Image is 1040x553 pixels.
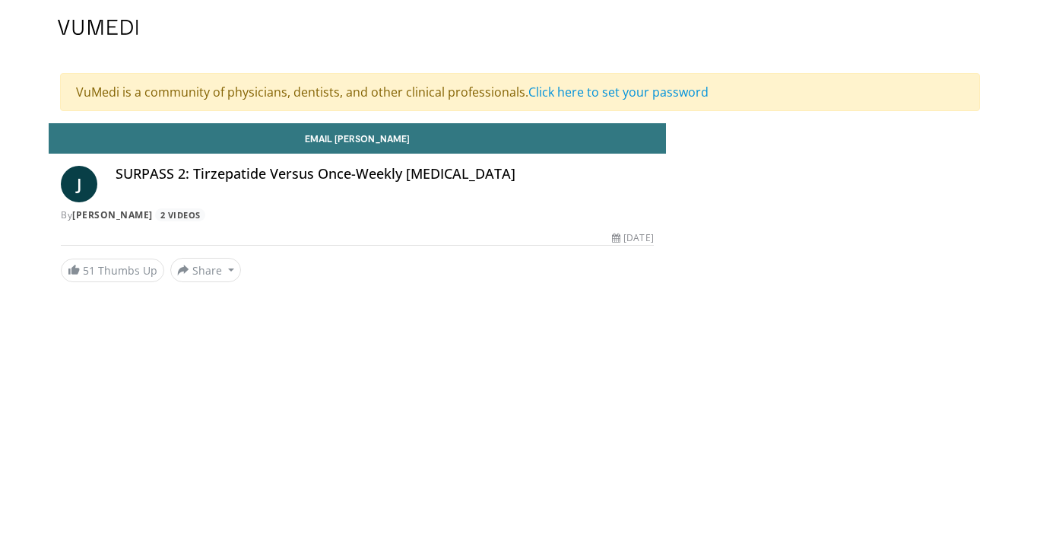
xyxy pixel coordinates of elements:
[170,258,241,282] button: Share
[72,208,153,221] a: [PERSON_NAME]
[61,166,97,202] a: J
[61,208,654,222] div: By
[61,259,164,282] a: 51 Thumbs Up
[116,166,654,183] h4: SURPASS 2: Tirzepatide Versus Once-Weekly [MEDICAL_DATA]
[155,208,205,221] a: 2 Videos
[60,73,980,111] div: VuMedi is a community of physicians, dentists, and other clinical professionals.
[49,123,666,154] a: Email [PERSON_NAME]
[83,263,95,278] span: 51
[528,84,709,100] a: Click here to set your password
[612,231,653,245] div: [DATE]
[58,20,138,35] img: VuMedi Logo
